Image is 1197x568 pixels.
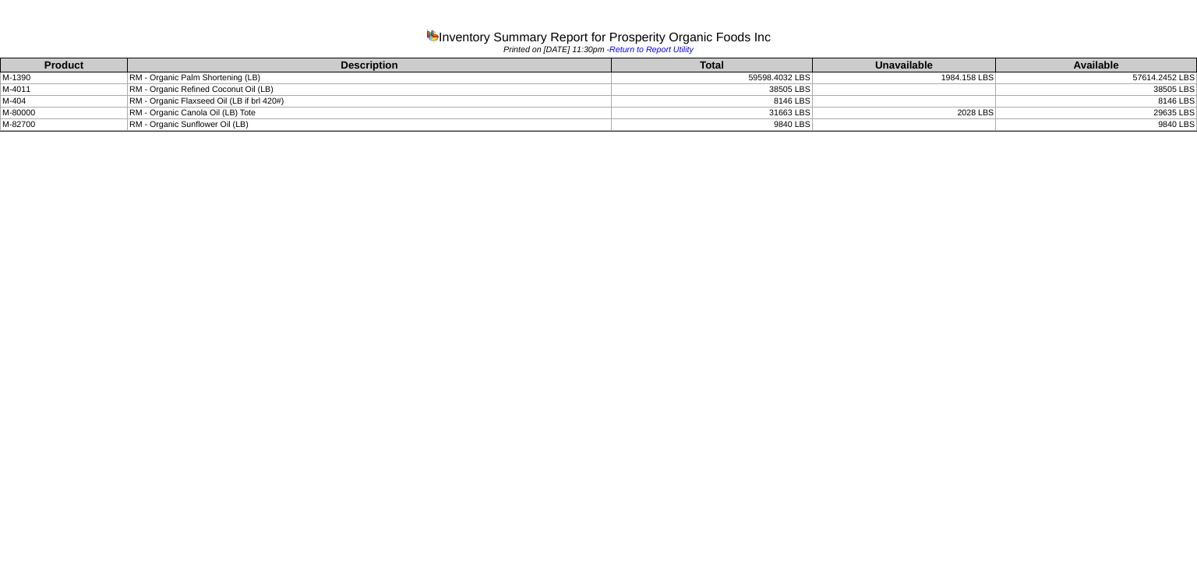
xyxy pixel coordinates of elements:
[127,119,611,131] td: RM - Organic Sunflower Oil (LB)
[812,108,995,119] td: 2028 LBS
[996,58,1197,72] th: Available
[127,84,611,96] td: RM - Organic Refined Coconut Oil (LB)
[612,58,813,72] th: Total
[996,96,1197,108] td: 8146 LBS
[127,58,611,72] th: Description
[612,119,813,131] td: 9840 LBS
[612,96,813,108] td: 8146 LBS
[996,108,1197,119] td: 29635 LBS
[426,29,439,41] img: graph.gif
[612,108,813,119] td: 31663 LBS
[612,72,813,84] td: 59598.4032 LBS
[127,96,611,108] td: RM - Organic Flaxseed Oil (LB if brl 420#)
[812,72,995,84] td: 1984.158 LBS
[1,96,128,108] td: M-404
[1,119,128,131] td: M-82700
[127,72,611,84] td: RM - Organic Palm Shortening (LB)
[612,84,813,96] td: 38505 LBS
[996,84,1197,96] td: 38505 LBS
[127,108,611,119] td: RM - Organic Canola Oil (LB) Tote
[996,119,1197,131] td: 9840 LBS
[609,45,694,55] a: Return to Report Utility
[812,58,995,72] th: Unavailable
[996,72,1197,84] td: 57614.2452 LBS
[1,108,128,119] td: M-80000
[1,72,128,84] td: M-1390
[1,84,128,96] td: M-4011
[1,58,128,72] th: Product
